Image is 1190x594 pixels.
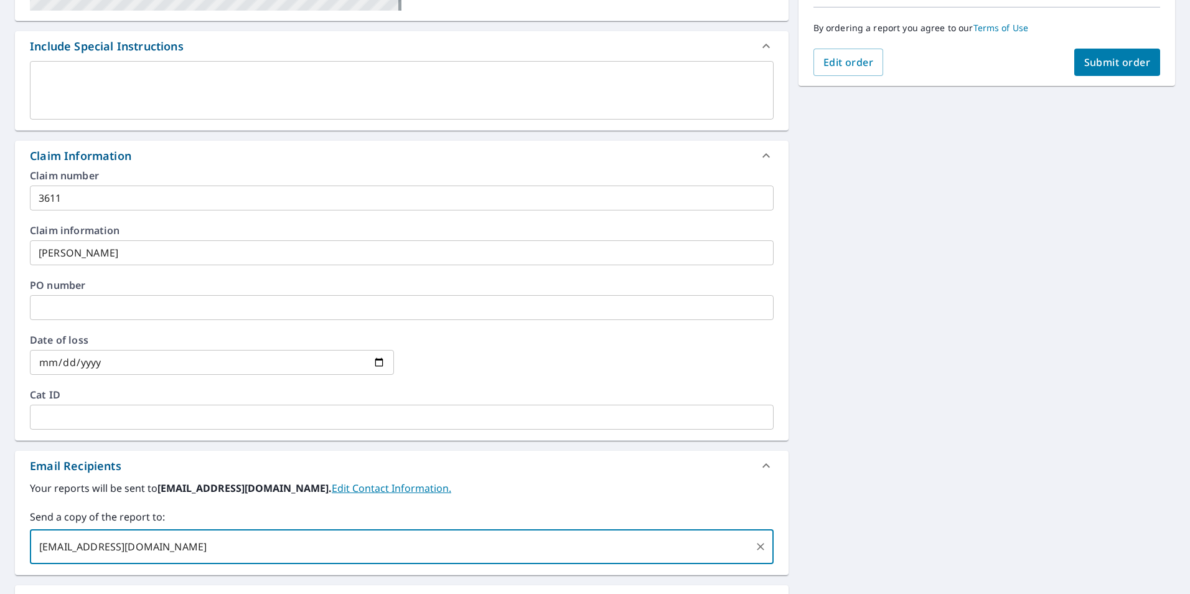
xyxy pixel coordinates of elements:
[30,280,774,290] label: PO number
[332,481,451,495] a: EditContactInfo
[30,481,774,496] label: Your reports will be sent to
[30,458,121,474] div: Email Recipients
[30,171,774,181] label: Claim number
[1074,49,1161,76] button: Submit order
[823,55,874,69] span: Edit order
[973,22,1029,34] a: Terms of Use
[30,390,774,400] label: Cat ID
[30,148,131,164] div: Claim Information
[15,31,789,61] div: Include Special Instructions
[157,481,332,495] b: [EMAIL_ADDRESS][DOMAIN_NAME].
[30,335,394,345] label: Date of loss
[30,225,774,235] label: Claim information
[813,22,1160,34] p: By ordering a report you agree to our
[752,538,769,555] button: Clear
[15,141,789,171] div: Claim Information
[15,451,789,481] div: Email Recipients
[1084,55,1151,69] span: Submit order
[30,38,184,55] div: Include Special Instructions
[813,49,884,76] button: Edit order
[30,509,774,524] label: Send a copy of the report to:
